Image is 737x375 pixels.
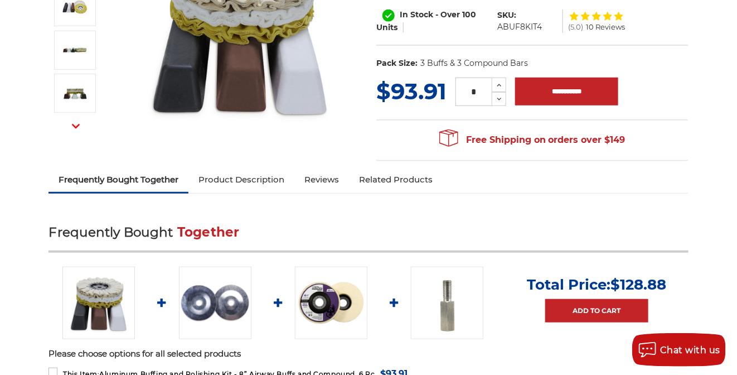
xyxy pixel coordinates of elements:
[435,9,460,20] span: - Over
[62,267,135,339] img: 8 inch airway buffing wheel and compound kit for aluminum
[462,9,476,20] span: 100
[376,57,418,69] dt: Pack Size:
[188,167,294,192] a: Product Description
[349,167,443,192] a: Related Products
[400,9,433,20] span: In Stock
[660,345,720,355] span: Chat with us
[376,78,447,105] span: $93.91
[177,224,240,240] span: Together
[545,299,648,323] a: Add to Cart
[569,23,584,31] span: (5.0)
[497,9,516,21] dt: SKU:
[61,79,89,107] img: Aluminum Buffing and Polishing Kit - 8” Airway Buffs and Compound, 6 Pc
[611,276,667,294] span: $128.88
[294,167,349,192] a: Reviews
[61,36,89,64] img: Aluminum Buffing and Polishing Kit - 8” Airway Buffs and Compound, 6 Pc
[497,21,542,33] dd: ABUF8KIT4
[49,224,173,240] span: Frequently Bought
[527,276,667,294] p: Total Price:
[586,23,626,31] span: 10 Reviews
[439,129,626,151] span: Free Shipping on orders over $149
[632,333,726,367] button: Chat with us
[49,167,188,192] a: Frequently Bought Together
[62,114,89,138] button: Next
[376,22,397,32] span: Units
[420,57,528,69] dd: 3 Buffs & 3 Compound Bars
[49,348,688,360] p: Please choose options for all selected products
